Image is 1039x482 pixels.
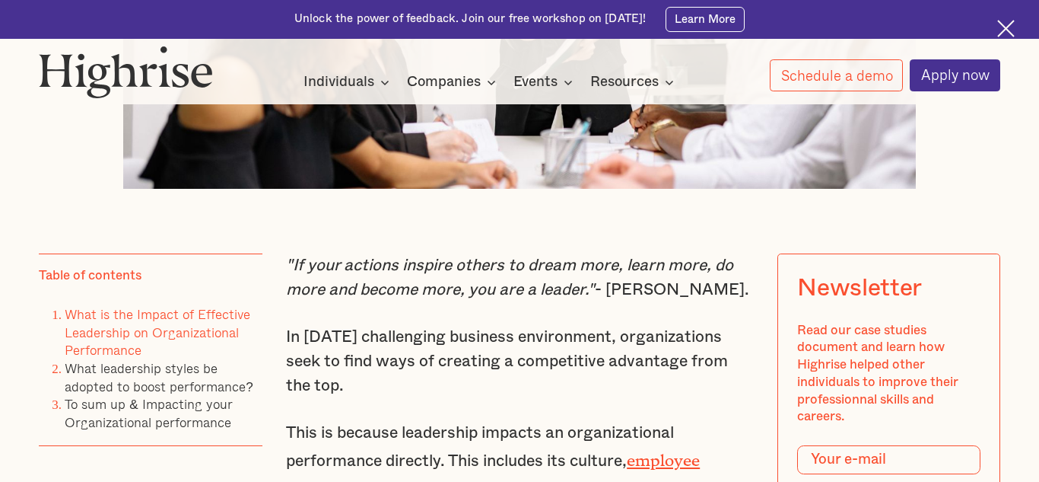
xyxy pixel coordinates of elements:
a: What leadership styles be adopted to boost performance? [65,358,253,397]
a: Learn More [666,7,745,32]
img: Cross icon [997,20,1015,37]
div: Resources [590,73,659,91]
div: Companies [407,73,500,91]
p: In [DATE] challenging business environment, organizations seek to find ways of creating a competi... [286,325,753,398]
input: Your e-mail [797,445,980,474]
div: Table of contents [39,267,141,285]
a: To sum up & Impacting your Organizational performance [65,394,232,433]
div: Unlock the power of feedback. Join our free workshop on [DATE]! [294,11,646,27]
p: - [PERSON_NAME]. [286,254,753,302]
div: Companies [407,73,481,91]
div: Newsletter [797,274,922,302]
div: Read our case studies document and learn how Highrise helped other individuals to improve their p... [797,322,980,426]
em: "If your actions inspire others to dream more, learn more, do more and become more, you are a lea... [286,257,733,298]
a: Apply now [910,59,1000,91]
a: What is the Impact of Effective Leadership on Organizational Performance [65,304,250,360]
div: Individuals [303,73,394,91]
div: Individuals [303,73,374,91]
div: Resources [590,73,678,91]
a: Schedule a demo [770,59,904,91]
img: Highrise logo [39,46,212,98]
div: Events [513,73,577,91]
div: Events [513,73,558,91]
